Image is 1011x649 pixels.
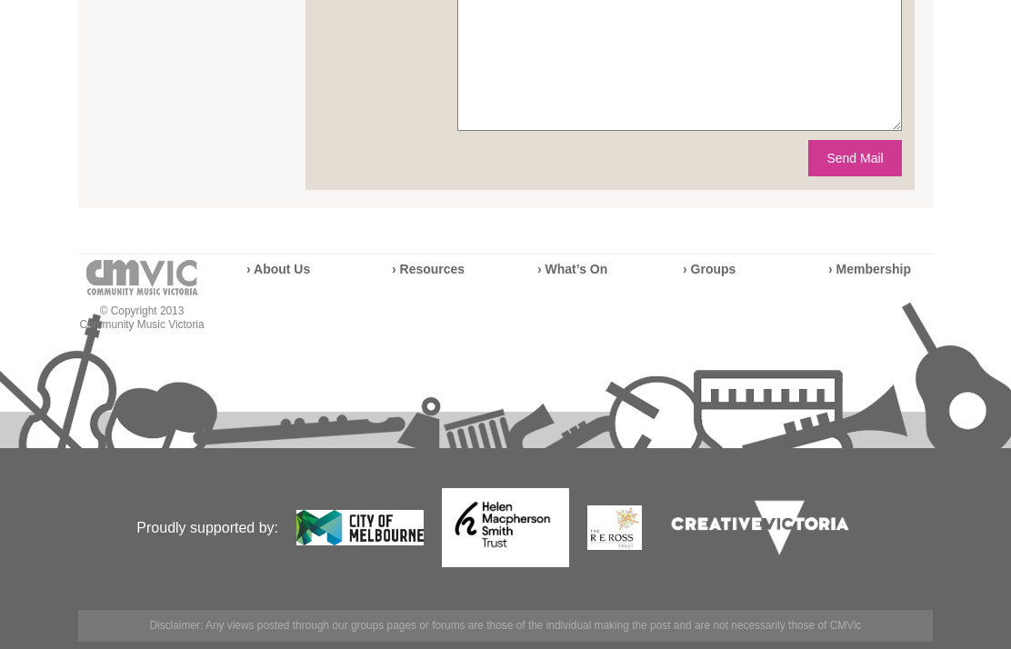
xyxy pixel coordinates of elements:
a: › Resources [392,262,465,276]
button: Send Mail [808,140,901,176]
a: › Groups [683,262,736,276]
a: › About Us [246,262,310,276]
a: › Membership [828,262,911,276]
img: Helen Macpherson Smith Trust [442,488,569,567]
a: › What’s On [537,262,607,276]
img: City of Melbourne [296,510,424,545]
p: Disclaimer: ​Any views posted through our groups pages or forums are those of the individual maki... [78,610,933,642]
p: Proudly supported by: [78,451,278,605]
p: © Copyright 2013 Community Music Victoria [78,305,205,332]
img: Creative Victoria Logo [660,489,860,565]
img: The Re Ross Trust [587,505,642,551]
img: cmvic-logo-footer.png [86,260,198,295]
